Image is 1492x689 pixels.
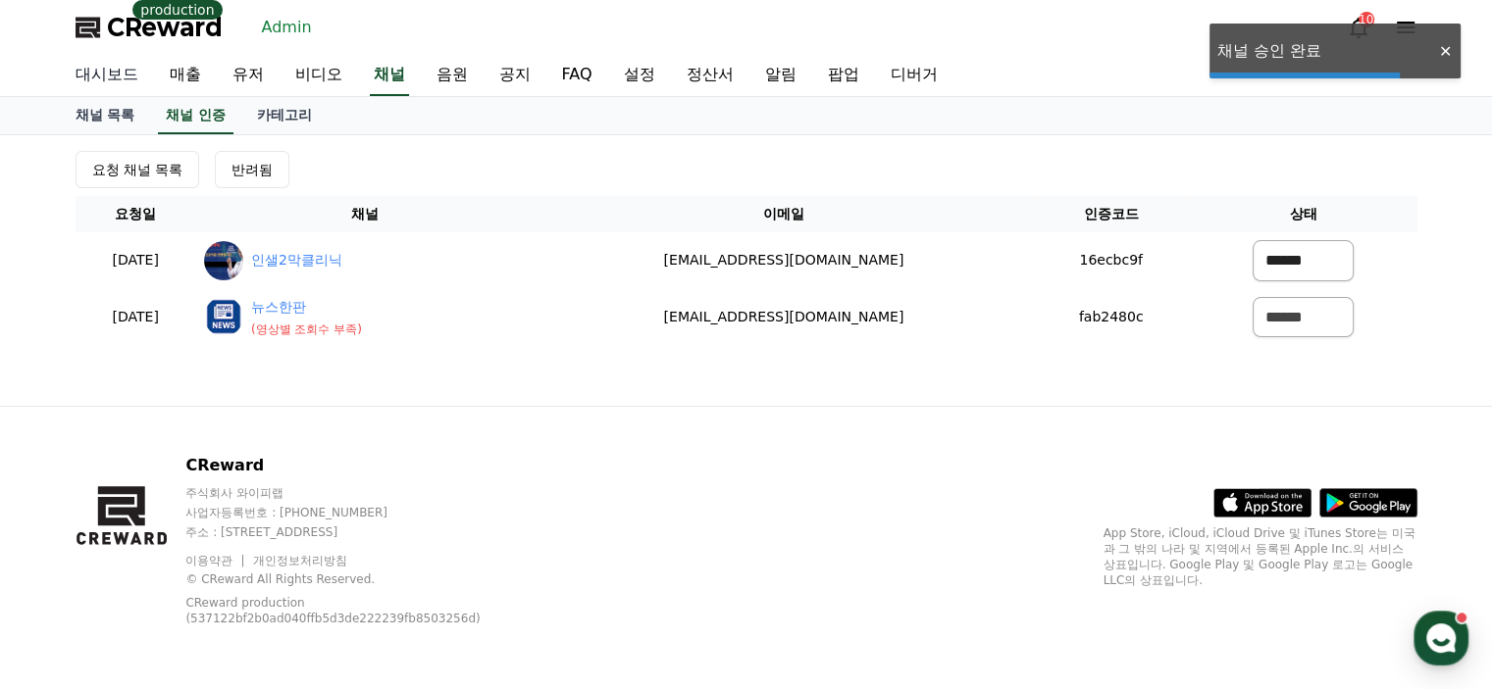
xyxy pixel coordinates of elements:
[1359,12,1374,27] div: 10
[185,454,530,477] p: CReward
[83,250,188,271] p: [DATE]
[241,97,328,134] a: 카테고리
[535,289,1033,346] td: [EMAIL_ADDRESS][DOMAIN_NAME]
[608,55,671,96] a: 설정
[107,12,223,43] span: CReward
[671,55,749,96] a: 정산서
[749,55,812,96] a: 알림
[92,160,183,179] div: 요청 채널 목록
[185,524,530,540] p: 주소 : [STREET_ADDRESS]
[76,12,223,43] a: CReward
[185,571,530,587] p: © CReward All Rights Reserved.
[484,55,546,96] a: 공지
[1033,289,1189,346] td: fab2480c
[60,55,154,96] a: 대시보드
[185,485,530,501] p: 주식회사 와이피랩
[253,554,347,567] a: 개인정보처리방침
[1189,196,1416,232] th: 상태
[154,55,217,96] a: 매출
[812,55,875,96] a: 팝업
[254,12,320,43] a: Admin
[83,307,188,327] p: [DATE]
[290,556,338,571] span: Settings
[1033,232,1189,289] td: 16ecbc9f
[76,196,196,232] th: 요청일
[875,55,953,96] a: 디버거
[251,321,362,337] p: ( 영상별 조회수 부족 )
[251,250,342,271] a: 인샐2막클리닉
[535,196,1033,232] th: 이메일
[196,196,535,232] th: 채널
[1104,525,1417,588] p: App Store, iCloud, iCloud Drive 및 iTunes Store는 미국과 그 밖의 나라 및 지역에서 등록된 Apple Inc.의 서비스 상표입니다. Goo...
[217,55,280,96] a: 유저
[76,151,200,188] button: 요청 채널 목록
[185,554,247,567] a: 이용약관
[232,160,273,179] div: 반려됨
[60,97,151,134] a: 채널 목록
[163,557,221,572] span: Messages
[253,526,377,575] a: Settings
[204,241,243,280] img: 인샐2막클리닉
[215,151,289,188] button: 반려됨
[50,556,84,571] span: Home
[251,297,362,318] a: 뉴스한판
[535,232,1033,289] td: [EMAIL_ADDRESS][DOMAIN_NAME]
[185,505,530,520] p: 사업자등록번호 : [PHONE_NUMBER]
[421,55,484,96] a: 음원
[280,55,358,96] a: 비디오
[6,526,129,575] a: Home
[204,297,243,336] img: 뉴스한판
[185,595,499,626] p: CReward production (537122bf2b0ad040ffb5d3de222239fb8503256d)
[1347,16,1370,39] a: 10
[546,55,608,96] a: FAQ
[129,526,253,575] a: Messages
[1033,196,1189,232] th: 인증코드
[158,97,233,134] a: 채널 인증
[370,55,409,96] a: 채널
